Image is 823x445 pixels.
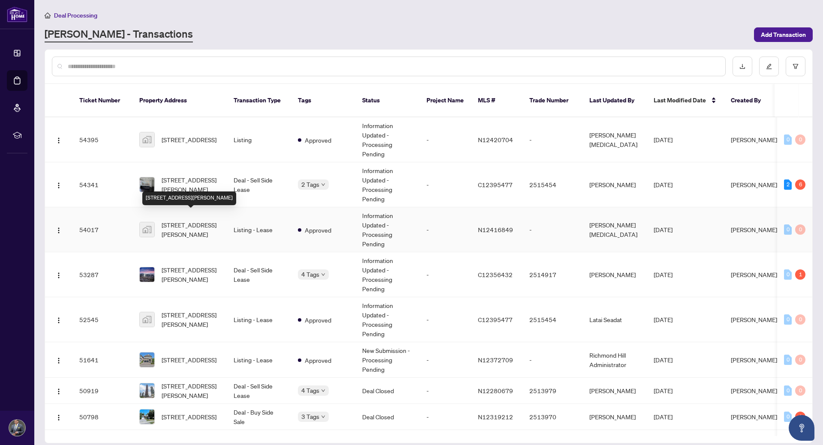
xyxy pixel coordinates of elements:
span: [PERSON_NAME] [731,356,777,364]
div: 0 [784,134,792,145]
span: [DATE] [654,316,673,323]
span: N12280679 [478,387,513,394]
span: 2 Tags [301,179,319,189]
span: 4 Tags [301,385,319,395]
span: [STREET_ADDRESS] [162,135,216,144]
th: Ticket Number [72,84,132,117]
span: N12420704 [478,136,513,143]
span: Add Transaction [761,28,806,42]
td: Deal Closed [355,404,420,430]
th: Trade Number [523,84,583,117]
span: [STREET_ADDRESS][PERSON_NAME] [162,175,220,194]
td: 54017 [72,207,132,252]
td: Information Updated - Processing Pending [355,252,420,297]
span: [DATE] [654,413,673,421]
img: Logo [55,227,62,234]
td: 53287 [72,252,132,297]
td: 51641 [72,342,132,378]
span: [STREET_ADDRESS][PERSON_NAME] [162,310,220,329]
img: thumbnail-img [140,383,154,398]
td: [PERSON_NAME][MEDICAL_DATA] [583,207,647,252]
img: Logo [55,137,62,144]
div: 0 [784,385,792,396]
td: [PERSON_NAME][MEDICAL_DATA] [583,117,647,162]
td: Information Updated - Processing Pending [355,207,420,252]
td: 2513970 [523,404,583,430]
td: Deal - Sell Side Lease [227,162,291,207]
td: Listing - Lease [227,207,291,252]
img: Logo [55,357,62,364]
div: 0 [784,224,792,235]
span: Deal Processing [54,12,97,19]
span: [PERSON_NAME] [731,136,777,143]
img: thumbnail-img [140,352,154,367]
th: Property Address [132,84,227,117]
td: - [523,342,583,378]
span: [PERSON_NAME] [731,413,777,421]
td: 2514917 [523,252,583,297]
span: [DATE] [654,387,673,394]
td: Information Updated - Processing Pending [355,162,420,207]
td: 54395 [72,117,132,162]
td: 2513979 [523,378,583,404]
button: Open asap [789,415,814,441]
span: download [739,63,745,69]
span: edit [766,63,772,69]
div: 0 [784,412,792,422]
span: N12319212 [478,413,513,421]
td: - [523,117,583,162]
span: Approved [305,355,331,365]
td: 2515454 [523,162,583,207]
span: Approved [305,315,331,325]
button: Add Transaction [754,27,813,42]
span: 4 Tags [301,269,319,279]
button: Logo [52,384,66,397]
td: Listing [227,117,291,162]
button: Logo [52,268,66,281]
td: 52545 [72,297,132,342]
td: - [420,404,471,430]
td: Deal - Sell Side Lease [227,378,291,404]
td: Listing - Lease [227,297,291,342]
span: [PERSON_NAME] [731,271,777,278]
span: [DATE] [654,356,673,364]
span: C12395477 [478,316,513,323]
img: Profile Icon [9,420,25,436]
td: 50919 [72,378,132,404]
span: down [321,182,325,187]
th: Transaction Type [227,84,291,117]
span: [DATE] [654,226,673,233]
span: Approved [305,135,331,145]
button: Logo [52,313,66,326]
td: Deal Closed [355,378,420,404]
div: 0 [784,355,792,365]
div: 0 [784,269,792,280]
span: down [321,272,325,277]
button: filter [786,57,805,76]
th: Last Updated By [583,84,647,117]
span: down [321,415,325,419]
img: thumbnail-img [140,409,154,424]
span: [PERSON_NAME] [731,181,777,188]
div: 1 [795,269,805,280]
span: Last Modified Date [654,96,706,105]
button: Logo [52,223,66,236]
span: down [321,388,325,393]
td: 2515454 [523,297,583,342]
img: Logo [55,272,62,279]
span: C12395477 [478,181,513,188]
th: MLS # [471,84,523,117]
td: New Submission - Processing Pending [355,342,420,378]
span: [STREET_ADDRESS] [162,412,216,421]
img: Logo [55,317,62,324]
span: [PERSON_NAME] [731,316,777,323]
span: [STREET_ADDRESS] [162,355,216,364]
td: - [420,117,471,162]
th: Created By [724,84,775,117]
span: [DATE] [654,181,673,188]
td: Deal - Sell Side Lease [227,252,291,297]
img: Logo [55,182,62,189]
button: Logo [52,178,66,191]
span: N12372709 [478,356,513,364]
td: Latai Seadat [583,297,647,342]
